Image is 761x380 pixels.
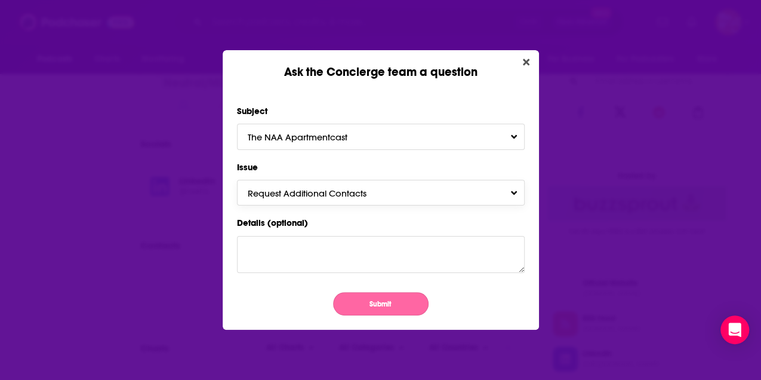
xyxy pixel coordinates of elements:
label: Details (optional) [237,215,525,231]
span: The NAA Apartmentcast [248,131,371,143]
label: Subject [237,103,525,119]
div: Open Intercom Messenger [720,315,749,344]
button: Submit [333,292,429,315]
button: The NAA ApartmentcastToggle Pronoun Dropdown [237,124,525,149]
span: Request Additional Contacts [248,188,390,199]
label: Issue [237,160,525,175]
div: Ask the Concierge team a question [223,50,539,79]
button: Close [518,55,534,70]
button: Request Additional ContactsToggle Pronoun Dropdown [237,180,525,206]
